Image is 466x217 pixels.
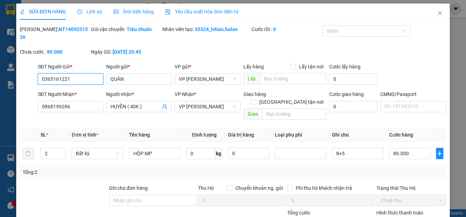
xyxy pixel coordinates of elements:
span: SL [41,132,46,138]
div: Trạng thái Thu Hộ [376,184,446,192]
input: Ghi Chú [332,148,383,159]
input: Dọc đường [262,108,326,120]
button: Close [430,4,450,23]
span: Cước hàng [389,132,413,138]
span: Lấy [243,73,260,84]
span: clock-circle [77,9,82,14]
span: user-add [162,104,168,109]
button: delete [23,148,34,159]
label: Ghi chú đơn hàng [109,185,148,191]
span: Ảnh kiện hàng [114,9,154,14]
span: Tổng cước [287,210,310,216]
span: Lịch sử [77,9,102,14]
span: Chưa thu [381,195,442,206]
b: 35324_tvhau.halan [195,26,238,32]
div: Tổng: 2 [23,168,180,176]
div: [PERSON_NAME]: [20,25,90,41]
span: Giá trị hàng [228,132,254,138]
span: Thu Hộ [198,185,214,191]
span: picture [114,9,119,14]
label: Cước giao hàng [329,91,364,97]
input: Ghi chú đơn hàng [109,195,197,206]
b: Tiêu chuẩn [127,26,152,32]
label: Cước lấy hàng [329,64,361,70]
button: plus [436,148,443,159]
span: Giao hàng [243,91,266,97]
div: SĐT Người Gửi [38,63,103,71]
span: Phí thu hộ khách nhận trả [293,184,355,192]
span: kg [215,148,222,159]
span: Tên hàng [129,132,150,138]
span: VP Hoàng Văn Thụ [179,101,236,112]
div: Ngày GD: [91,48,161,56]
span: Đơn vị tính [72,132,98,138]
span: Yêu cầu xuất hóa đơn điện tử [165,9,239,14]
div: VP gửi [175,63,240,71]
span: Lấy hàng [243,64,264,70]
input: VD: Bàn, Ghế [129,148,181,159]
input: Cước lấy hàng [329,73,378,85]
div: Gói vận chuyển: [91,25,161,33]
b: 80.000 [47,49,62,55]
b: 0 [273,26,276,32]
span: Chuyển khoản ng. gửi [232,184,286,192]
span: close [437,10,443,16]
th: Loại phụ phí [272,128,329,142]
span: VP Nhận [175,91,194,97]
span: plus [436,151,443,156]
div: Chưa cước : [20,48,90,56]
span: VP Nguyễn Trãi [179,74,236,84]
div: Người gửi [106,63,172,71]
span: [GEOGRAPHIC_DATA] tận nơi [256,98,326,106]
b: [DATE] 20:45 [113,49,141,55]
span: Lấy tận nơi [296,63,326,71]
span: edit [20,9,25,14]
th: Ghi chú [329,128,386,142]
div: SĐT Người Nhận [38,90,103,98]
div: CMND/Passport [380,90,446,98]
div: Cước rồi : [252,25,321,33]
span: SỬA ĐƠN HÀNG [20,9,66,14]
div: Nhân viên tạo: [162,25,250,33]
span: Định lượng [192,132,217,138]
span: Bất kỳ [76,148,119,159]
input: Cước giao hàng [329,101,378,112]
span: Giao [243,108,262,120]
label: Hình thức thanh toán [376,210,423,216]
div: Người nhận [106,90,172,98]
input: Dọc đường [260,73,326,84]
img: icon [165,9,171,15]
